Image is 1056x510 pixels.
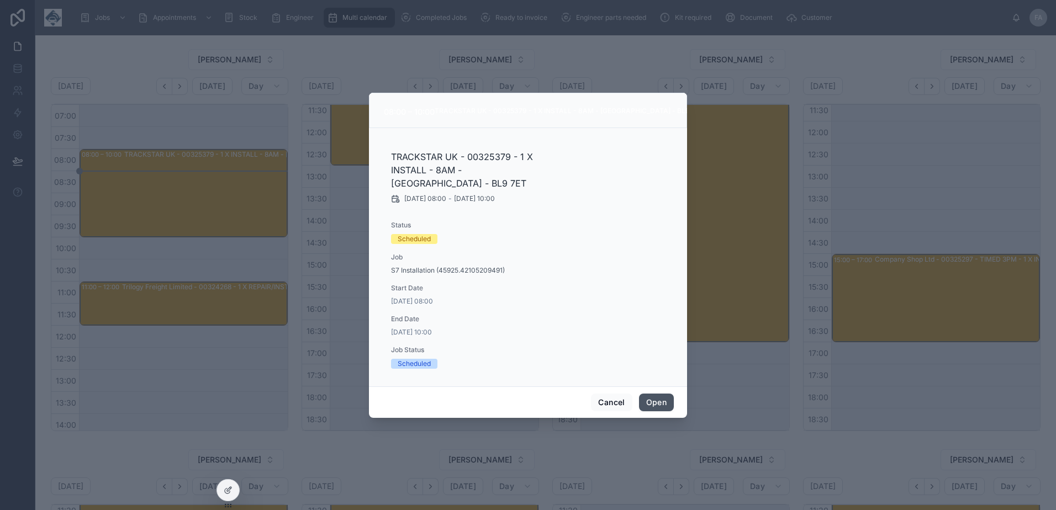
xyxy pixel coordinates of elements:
[448,194,452,203] span: -
[391,150,550,190] h2: TRACKSTAR UK - 00325379 - 1 X INSTALL - 8AM - [GEOGRAPHIC_DATA] - BL9 7ET
[391,266,505,275] a: S7 Installation (45925.42105209491)
[383,107,704,119] div: 08:00 – 10:00TRACKSTAR UK - 00325379 - 1 X INSTALL - 8AM - [GEOGRAPHIC_DATA] - BL9 7ET
[391,297,550,306] span: [DATE] 08:00
[435,107,704,115] div: TRACKSTAR UK - 00325379 - 1 X INSTALL - 8AM - [GEOGRAPHIC_DATA] - BL9 7ET
[391,284,550,293] span: Start Date
[391,221,550,230] span: Status
[591,394,632,411] button: Cancel
[639,394,674,411] button: Open
[454,194,495,203] span: [DATE] 10:00
[384,105,435,119] div: 08:00 – 10:00
[391,328,550,337] span: [DATE] 10:00
[391,253,550,262] span: Job
[398,234,431,244] div: Scheduled
[398,359,431,369] div: Scheduled
[404,194,446,203] span: [DATE] 08:00
[391,315,550,323] span: End Date
[391,346,550,354] span: Job Status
